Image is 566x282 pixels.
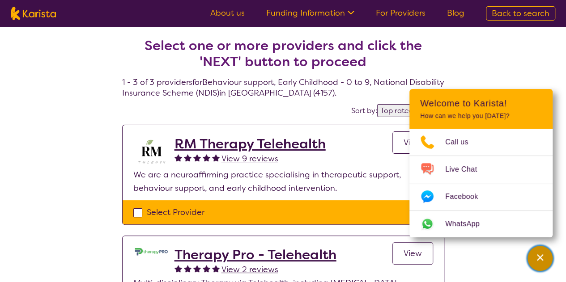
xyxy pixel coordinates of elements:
[221,264,278,275] span: View 2 reviews
[184,265,192,272] img: fullstar
[203,154,210,161] img: fullstar
[445,217,490,231] span: WhatsApp
[133,38,434,70] h2: Select one or more providers and click the 'NEXT' button to proceed
[133,247,169,257] img: lehxprcbtunjcwin5sb4.jpg
[486,6,555,21] a: Back to search
[392,242,433,265] a: View
[528,246,553,271] button: Channel Menu
[221,263,278,276] a: View 2 reviews
[447,8,464,18] a: Blog
[122,16,444,98] h4: 1 - 3 of 3 providers for Behaviour support , Early Childhood - 0 to 9 , National Disability Insur...
[409,129,553,237] ul: Choose channel
[404,248,422,259] span: View
[212,154,220,161] img: fullstar
[184,154,192,161] img: fullstar
[212,265,220,272] img: fullstar
[266,8,354,18] a: Funding Information
[133,136,169,168] img: b3hjthhf71fnbidirs13.png
[203,265,210,272] img: fullstar
[133,168,433,195] p: We are a neuroaffirming practice specialising in therapeutic support, behaviour support, and earl...
[445,190,489,203] span: Facebook
[11,7,56,20] img: Karista logo
[174,136,326,152] a: RM Therapy Telehealth
[445,163,488,176] span: Live Chat
[351,106,377,115] label: Sort by:
[210,8,245,18] a: About us
[174,247,336,263] a: Therapy Pro - Telehealth
[409,89,553,237] div: Channel Menu
[392,131,433,154] a: View
[174,154,182,161] img: fullstar
[420,112,542,120] p: How can we help you [DATE]?
[193,265,201,272] img: fullstar
[409,210,553,237] a: Web link opens in a new tab.
[376,8,426,18] a: For Providers
[404,137,422,148] span: View
[492,8,549,19] span: Back to search
[221,153,278,164] span: View 9 reviews
[420,98,542,109] h2: Welcome to Karista!
[174,265,182,272] img: fullstar
[221,152,278,165] a: View 9 reviews
[193,154,201,161] img: fullstar
[445,135,479,149] span: Call us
